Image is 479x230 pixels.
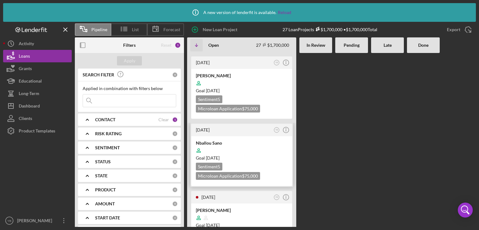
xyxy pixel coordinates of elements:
div: 0 [172,131,178,137]
div: Activity [19,37,34,51]
time: 2025-08-05 17:02 [196,127,210,132]
b: Late [384,43,392,48]
text: YB [275,129,278,131]
b: START DATE [95,215,120,220]
button: YB [273,193,281,202]
b: AMOUNT [95,201,115,206]
div: Open Intercom Messenger [458,203,473,218]
div: 27 $1,700,000 [256,42,289,48]
b: CONTACT [95,117,115,122]
b: In Review [307,43,325,48]
div: Product Templates [19,125,55,139]
div: Nballou Sano [196,140,288,146]
time: 2025-08-06 17:23 [196,60,210,65]
button: Long-Term [3,87,72,100]
div: 1 [172,117,178,122]
div: Apply [124,56,135,65]
span: Goal [196,88,220,93]
div: Clear [158,117,169,122]
div: 1 [175,42,181,48]
div: Reset [161,43,172,48]
div: Sentiment 5 [196,95,222,103]
b: SENTIMENT [95,145,120,150]
b: RISK RATING [95,131,122,136]
div: 0 [172,145,178,151]
time: 09/30/2025 [206,155,220,161]
div: [PERSON_NAME] [196,73,288,79]
b: STATUS [95,159,111,164]
text: YB [275,61,278,64]
div: [PERSON_NAME] [16,214,56,228]
button: YB [273,59,281,67]
div: 0 [172,187,178,193]
button: YB [273,126,281,134]
b: PRODUCT [95,187,116,192]
button: Dashboard [3,100,72,112]
div: Clients [19,112,32,126]
b: SEARCH FILTER [83,72,114,77]
b: Filters [123,43,136,48]
a: [DATE]YB[PERSON_NAME]Goal [DATE]Sentiment5Microloan Application$75,000 [190,55,293,120]
button: Product Templates [3,125,72,137]
div: 0 [172,215,178,221]
time: 09/15/2025 [206,223,220,228]
div: 0 [172,72,178,78]
b: Open [208,43,219,48]
button: Export [441,23,476,36]
button: Apply [117,56,142,65]
div: Microloan Application $75,000 [196,105,260,113]
button: Loans [3,50,72,62]
time: 2025-08-01 21:34 [201,194,215,200]
div: Applied in combination with filters below [83,86,176,91]
span: Goal [196,223,220,228]
span: Pipeline [91,27,107,32]
div: $1,700,000 [314,27,342,32]
b: Pending [344,43,360,48]
button: Grants [3,62,72,75]
div: Microloan Application $75,000 [196,172,260,180]
a: [DATE]YBNballou SanoGoal [DATE]Sentiment5Microloan Application$75,000 [190,123,293,187]
text: YB [275,196,278,198]
text: YB [7,219,12,223]
div: [PERSON_NAME] [196,207,288,213]
span: Forecast [163,27,180,32]
span: List [132,27,139,32]
button: New Loan Project [187,23,244,36]
div: A new version of lenderfit is available. [188,5,291,20]
div: Dashboard [19,100,40,114]
div: Grants [19,62,32,76]
button: YB[PERSON_NAME] [3,214,72,227]
b: Done [418,43,428,48]
button: Clients [3,112,72,125]
div: Educational [19,75,42,89]
div: Export [447,23,460,36]
button: Activity [3,37,72,50]
span: Goal [196,155,220,161]
div: 0 [172,173,178,179]
div: Long-Term [19,87,39,101]
div: New Loan Project [203,23,237,36]
button: Educational [3,75,72,87]
div: 27 Loan Projects • $1,700,000 Total [283,27,377,32]
div: 0 [172,201,178,207]
b: STATE [95,173,108,178]
a: Reload [278,10,291,15]
div: 0 [172,159,178,165]
div: Sentiment 5 [196,163,222,170]
time: 10/05/2025 [206,88,220,93]
div: Loans [19,50,30,64]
